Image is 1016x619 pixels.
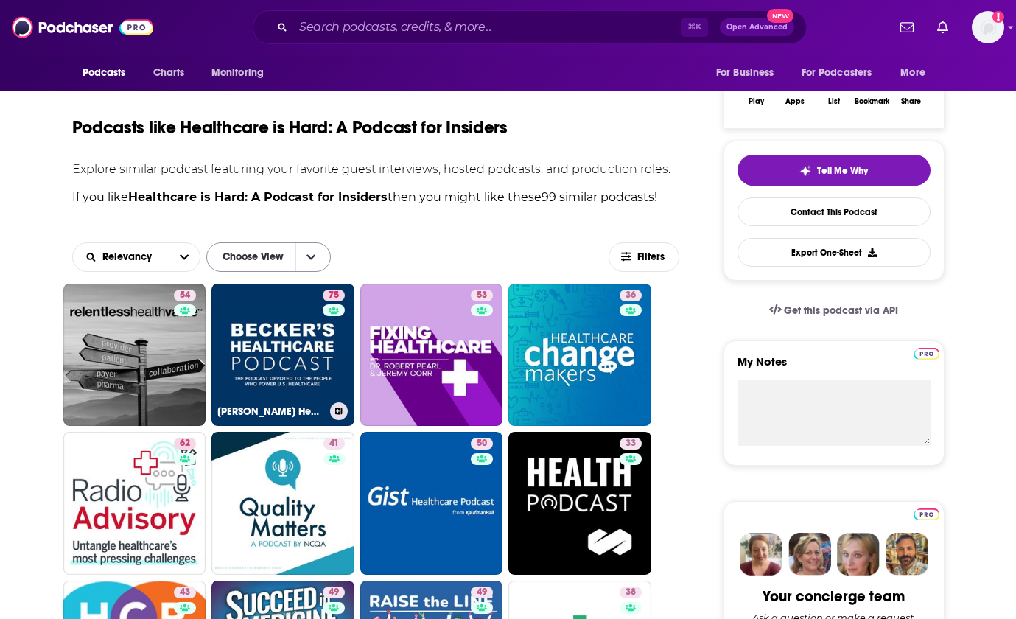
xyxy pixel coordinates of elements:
[837,533,880,576] img: Jules Profile
[180,436,190,451] span: 62
[477,288,487,303] span: 53
[626,585,636,600] span: 38
[201,59,283,87] button: open menu
[855,97,889,106] div: Bookmark
[817,165,868,177] span: Tell Me Why
[211,284,354,427] a: 75[PERSON_NAME] Healthcare Podcast
[206,242,331,272] button: Choose View
[73,252,169,262] button: open menu
[72,59,145,87] button: open menu
[508,432,651,575] a: 33
[174,290,196,301] a: 54
[360,432,503,575] a: 50
[253,10,807,44] div: Search podcasts, credits, & more...
[72,116,508,139] h1: Podcasts like Healthcare is Hard: A Podcast for Insiders
[626,288,636,303] span: 36
[471,587,493,598] a: 49
[890,59,944,87] button: open menu
[293,15,681,39] input: Search podcasts, credits, & more...
[128,190,388,204] strong: Healthcare is Hard: A Podcast for Insiders
[992,11,1004,23] svg: Add a profile image
[323,438,345,450] a: 41
[792,59,894,87] button: open menu
[706,59,793,87] button: open menu
[886,533,928,576] img: Jon Profile
[914,348,939,360] img: Podchaser Pro
[206,242,340,272] h2: Choose View
[211,432,354,575] a: 41
[681,18,708,37] span: ⌘ K
[757,293,911,329] a: Get this podcast via API
[329,585,339,600] span: 49
[972,11,1004,43] span: Logged in as notablypr
[12,13,153,41] img: Podchaser - Follow, Share and Rate Podcasts
[749,97,764,106] div: Play
[609,242,679,272] button: Filters
[785,97,805,106] div: Apps
[471,290,493,301] a: 53
[900,63,925,83] span: More
[914,508,939,520] img: Podchaser Pro
[620,438,642,450] a: 33
[738,238,931,267] button: Export One-Sheet
[738,155,931,186] button: tell me why sparkleTell Me Why
[901,97,921,106] div: Share
[83,63,126,83] span: Podcasts
[169,243,200,271] button: open menu
[508,284,651,427] a: 36
[211,63,264,83] span: Monitoring
[174,438,196,450] a: 62
[972,11,1004,43] button: Show profile menu
[72,162,680,176] p: Explore similar podcast featuring your favorite guest interviews, hosted podcasts, and production...
[802,63,872,83] span: For Podcasters
[972,11,1004,43] img: User Profile
[329,436,339,451] span: 41
[63,432,206,575] a: 62
[180,288,190,303] span: 54
[788,533,831,576] img: Barbara Profile
[914,506,939,520] a: Pro website
[726,24,788,31] span: Open Advanced
[63,284,206,427] a: 54
[720,18,794,36] button: Open AdvancedNew
[174,587,196,598] a: 43
[153,63,185,83] span: Charts
[102,252,157,262] span: Relevancy
[784,304,898,317] span: Get this podcast via API
[799,165,811,177] img: tell me why sparkle
[767,9,793,23] span: New
[740,533,782,576] img: Sydney Profile
[180,585,190,600] span: 43
[360,284,503,427] a: 53
[620,290,642,301] a: 36
[477,585,487,600] span: 49
[637,252,667,262] span: Filters
[72,242,201,272] h2: Choose List sort
[477,436,487,451] span: 50
[471,438,493,450] a: 50
[894,15,919,40] a: Show notifications dropdown
[763,587,905,606] div: Your concierge team
[323,290,345,301] a: 75
[329,288,339,303] span: 75
[914,346,939,360] a: Pro website
[738,197,931,226] a: Contact This Podcast
[716,63,774,83] span: For Business
[72,188,680,207] p: If you like then you might like these 99 similar podcasts !
[620,587,642,598] a: 38
[828,97,840,106] div: List
[211,245,295,270] span: Choose View
[323,587,345,598] a: 49
[738,354,931,380] label: My Notes
[931,15,954,40] a: Show notifications dropdown
[626,436,636,451] span: 33
[144,59,194,87] a: Charts
[217,405,324,418] h3: [PERSON_NAME] Healthcare Podcast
